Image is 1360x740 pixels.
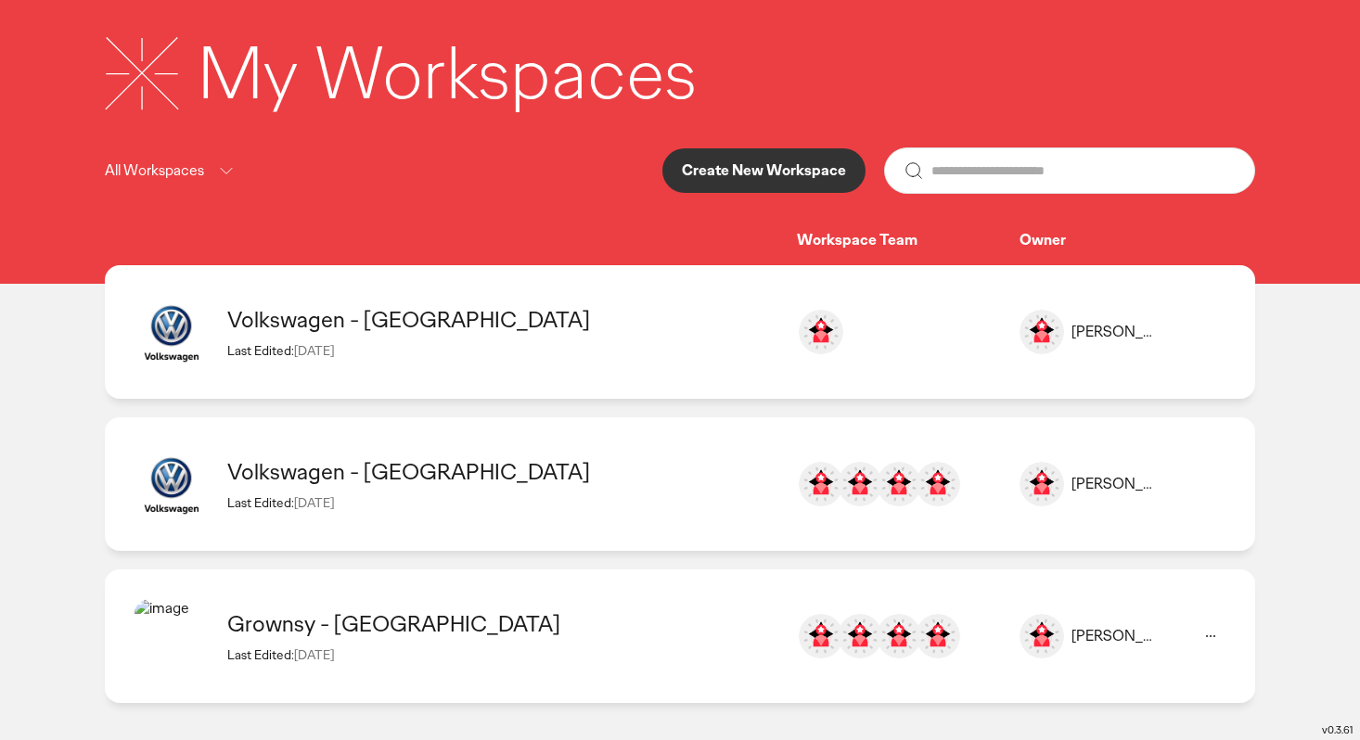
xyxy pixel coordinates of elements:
[877,462,921,506] img: viccg.lin@ogilvy.com
[105,159,204,183] p: All Workspaces
[916,462,960,506] img: yawenyw.huang@ogilvy.com
[797,231,1020,250] div: Workspace Team
[227,342,778,359] div: Last Edited:
[799,614,843,658] img: cimon.shen@ogilvy.com
[1020,310,1064,354] img: image
[799,310,843,354] img: zoe.willems@ogilvy.co.za
[135,447,209,521] img: image
[1071,323,1159,342] div: [PERSON_NAME]
[294,494,334,511] span: [DATE]
[877,614,921,658] img: jack.yin@ogilvy.com
[198,25,697,121] div: My Workspaces
[916,614,960,658] img: rachel.kuang@ogilvy.com
[227,494,778,511] div: Last Edited:
[662,148,866,193] button: Create New Workspace
[682,163,846,178] p: Create New Workspace
[227,646,778,663] div: Last Edited:
[1020,231,1225,250] div: Owner
[227,305,778,334] div: Volkswagen - South Africa
[294,646,334,663] span: [DATE]
[1071,627,1159,646] div: [PERSON_NAME]
[1020,462,1064,506] img: image
[135,599,209,673] img: image
[799,462,843,506] img: andrewye.hsiung@ogilvy.com
[838,462,882,506] img: jamesjy.lin@ogilvy.com
[294,342,334,359] span: [DATE]
[838,614,882,658] img: hiko.li@ogilvy.com
[227,457,778,486] div: Volkswagen - Taiwan
[1071,475,1159,494] div: [PERSON_NAME]
[1020,614,1064,658] img: image
[135,295,209,369] img: image
[227,609,778,638] div: Grownsy - United States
